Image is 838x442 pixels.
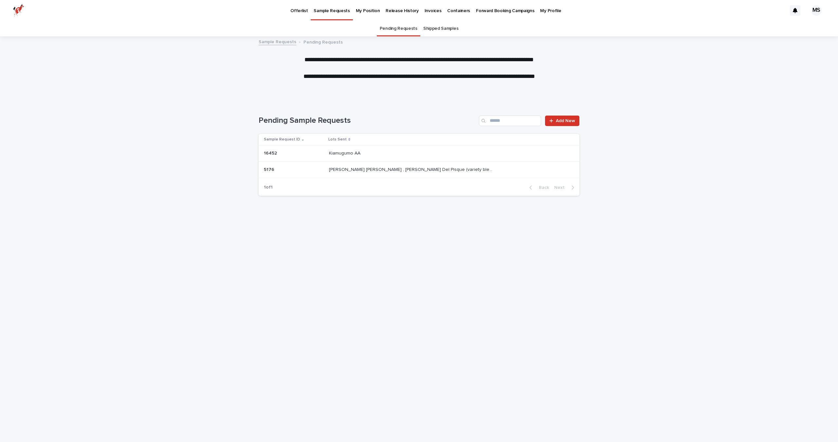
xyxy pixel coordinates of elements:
p: Sample Request ID [264,136,300,143]
p: Yessenia Murillo FW CATURRA , Terrazas Del Pisque (variety blend), Rocio Zamudio FW TYPICA [329,166,494,173]
span: Next [554,185,569,190]
p: 16452 [264,149,278,156]
a: Pending Requests [380,21,417,36]
button: Back [524,185,552,191]
tr: 1645216452 Kiamugumo AAKiamugumo AA [259,145,579,162]
p: Lots Sent [328,136,347,143]
p: 1 of 1 [259,179,278,195]
p: Kiamugumo AA [329,149,362,156]
div: MS [811,5,822,16]
input: Search [479,116,541,126]
button: Next [552,185,579,191]
p: Pending Requests [303,38,343,45]
a: Shipped Samples [423,21,458,36]
img: zttTXibQQrCfv9chImQE [13,4,24,17]
span: Back [535,185,549,190]
a: Sample Requests [259,38,296,45]
span: Add New [556,119,575,123]
a: Add New [545,116,579,126]
h1: Pending Sample Requests [259,116,476,125]
p: 5176 [264,166,276,173]
tr: 51765176 [PERSON_NAME] [PERSON_NAME] , [PERSON_NAME] Del Pisque (variety blend), [PERSON_NAME] FW... [259,161,579,178]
